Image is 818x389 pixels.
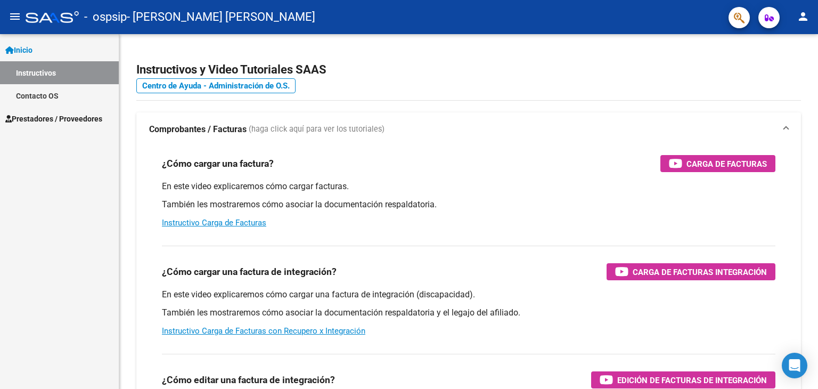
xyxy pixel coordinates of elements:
button: Carga de Facturas Integración [607,263,775,280]
h2: Instructivos y Video Tutoriales SAAS [136,60,801,80]
span: Carga de Facturas [686,157,767,171]
span: (haga click aquí para ver los tutoriales) [249,124,385,135]
span: - ospsip [84,5,127,29]
button: Carga de Facturas [660,155,775,172]
h3: ¿Cómo cargar una factura? [162,156,274,171]
span: Prestadores / Proveedores [5,113,102,125]
h3: ¿Cómo editar una factura de integración? [162,372,335,387]
span: - [PERSON_NAME] [PERSON_NAME] [127,5,315,29]
p: También les mostraremos cómo asociar la documentación respaldatoria. [162,199,775,210]
a: Instructivo Carga de Facturas [162,218,266,228]
p: En este video explicaremos cómo cargar una factura de integración (discapacidad). [162,289,775,301]
a: Centro de Ayuda - Administración de O.S. [136,78,296,93]
span: Carga de Facturas Integración [633,265,767,279]
span: Inicio [5,44,32,56]
button: Edición de Facturas de integración [591,371,775,388]
span: Edición de Facturas de integración [617,374,767,387]
strong: Comprobantes / Facturas [149,124,247,135]
mat-expansion-panel-header: Comprobantes / Facturas (haga click aquí para ver los tutoriales) [136,112,801,147]
p: También les mostraremos cómo asociar la documentación respaldatoria y el legajo del afiliado. [162,307,775,319]
p: En este video explicaremos cómo cargar facturas. [162,181,775,192]
div: Open Intercom Messenger [782,353,807,378]
h3: ¿Cómo cargar una factura de integración? [162,264,337,279]
a: Instructivo Carga de Facturas con Recupero x Integración [162,326,365,336]
mat-icon: person [797,10,809,23]
mat-icon: menu [9,10,21,23]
